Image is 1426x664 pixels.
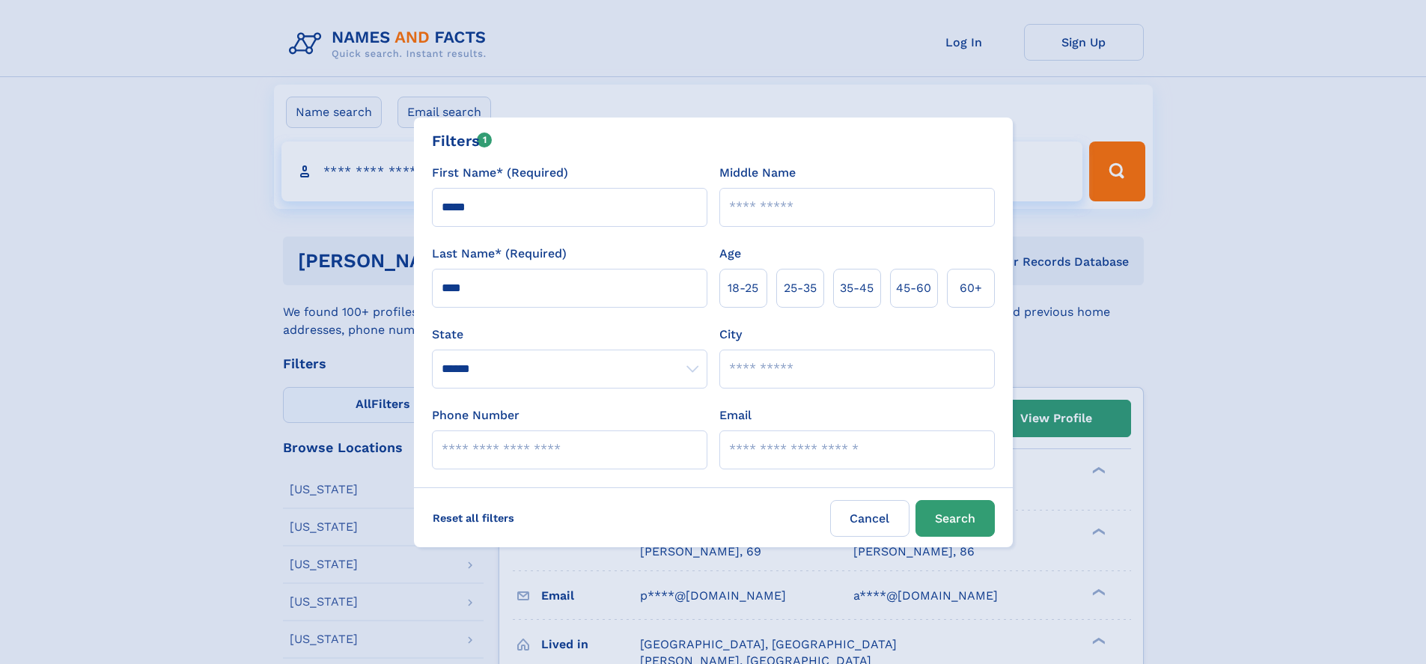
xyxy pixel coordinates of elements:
label: First Name* (Required) [432,164,568,182]
span: 35‑45 [840,279,874,297]
div: Filters [432,130,493,152]
label: State [432,326,707,344]
button: Search [915,500,995,537]
span: 60+ [960,279,982,297]
label: Age [719,245,741,263]
span: 18‑25 [728,279,758,297]
span: 45‑60 [896,279,931,297]
label: Phone Number [432,406,519,424]
label: Email [719,406,752,424]
label: Last Name* (Required) [432,245,567,263]
label: City [719,326,742,344]
label: Cancel [830,500,909,537]
span: 25‑35 [784,279,817,297]
label: Reset all filters [423,500,524,536]
label: Middle Name [719,164,796,182]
